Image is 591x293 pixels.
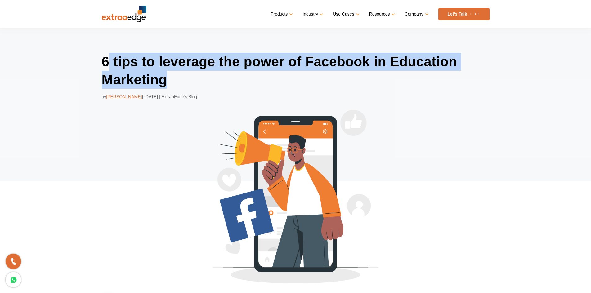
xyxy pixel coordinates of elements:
[302,10,322,19] a: Industry
[102,53,490,88] h1: 6 tips to leverage the power of Facebook in Education Marketing
[333,10,358,19] a: Use Cases
[438,8,490,20] a: Let’s Talk
[102,93,490,100] div: by | [DATE] | ExtraaEdge’s Blog
[271,10,292,19] a: Products
[106,94,142,99] span: [PERSON_NAME]
[405,10,428,19] a: Company
[369,10,394,19] a: Resources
